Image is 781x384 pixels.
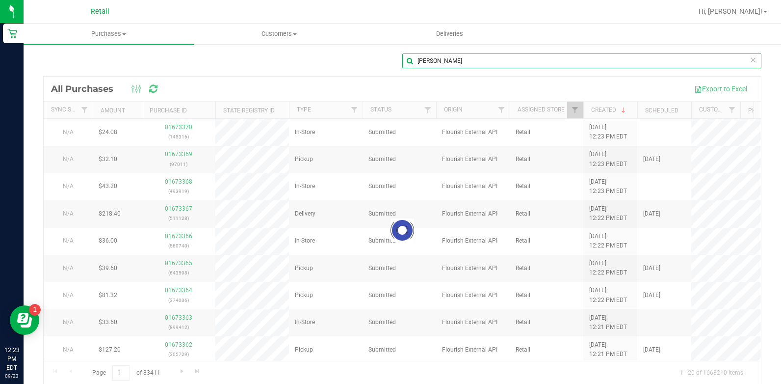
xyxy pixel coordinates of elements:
a: Purchases [24,24,194,44]
a: Deliveries [364,24,535,44]
inline-svg: Retail [7,28,17,38]
iframe: Resource center unread badge [29,304,41,316]
span: Deliveries [423,29,476,38]
p: 09/23 [4,372,19,380]
span: Purchases [24,29,194,38]
p: 12:23 PM EDT [4,346,19,372]
span: Clear [750,54,756,66]
input: Search Purchase ID, Original ID, State Registry ID or Customer Name... [402,54,761,68]
a: Customers [194,24,364,44]
iframe: Resource center [10,305,39,335]
span: Hi, [PERSON_NAME]! [699,7,762,15]
span: Retail [91,7,109,16]
span: Customers [194,29,364,38]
